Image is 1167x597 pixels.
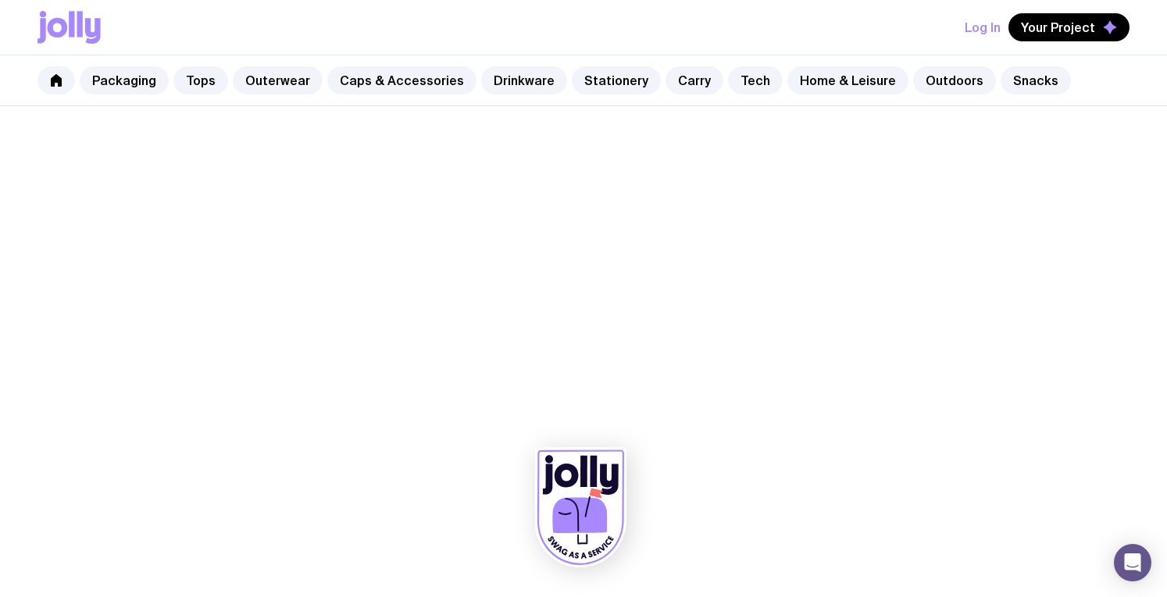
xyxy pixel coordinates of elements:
span: Your Project [1021,20,1095,35]
div: Open Intercom Messenger [1114,544,1151,581]
a: Caps & Accessories [327,66,476,94]
a: Tops [173,66,228,94]
a: Snacks [1001,66,1071,94]
a: Outdoors [913,66,996,94]
a: Stationery [572,66,661,94]
a: Carry [666,66,723,94]
a: Home & Leisure [787,66,908,94]
a: Drinkware [481,66,567,94]
button: Your Project [1008,13,1130,41]
button: Log In [965,13,1001,41]
a: Outerwear [233,66,323,94]
a: Packaging [80,66,169,94]
a: Tech [728,66,783,94]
